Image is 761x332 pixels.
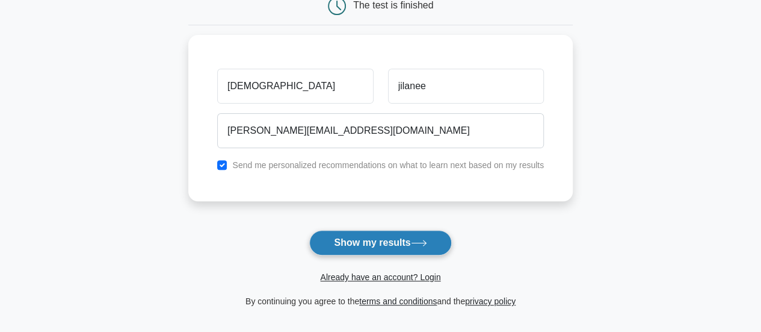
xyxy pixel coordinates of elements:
a: privacy policy [465,296,516,306]
label: Send me personalized recommendations on what to learn next based on my results [232,160,544,170]
div: By continuing you agree to the and the [181,294,580,309]
input: First name [217,69,373,104]
button: Show my results [309,230,451,255]
input: Email [217,113,544,148]
a: terms and conditions [359,296,437,306]
input: Last name [388,69,544,104]
a: Already have an account? Login [320,272,440,282]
